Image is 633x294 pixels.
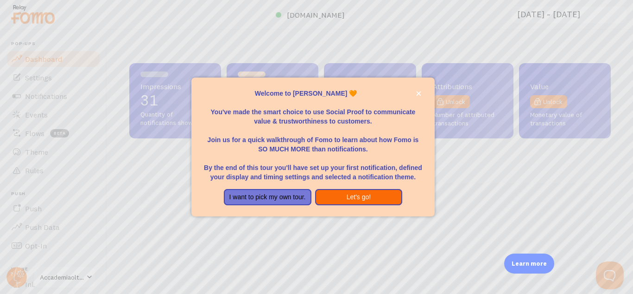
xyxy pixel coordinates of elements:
[414,89,424,98] button: close,
[203,89,423,98] p: Welcome to [PERSON_NAME] 🧡
[224,189,311,206] button: I want to pick my own tour.
[203,126,423,154] p: Join us for a quick walkthrough of Fomo to learn about how Fomo is SO MUCH MORE than notifications.
[203,98,423,126] p: You've made the smart choice to use Social Proof to communicate value & trustworthiness to custom...
[504,254,554,274] div: Learn more
[191,78,434,217] div: Welcome to Fomo, Noemi 🧡You&amp;#39;ve made the smart choice to use Social Proof to communicate v...
[315,189,403,206] button: Let's go!
[512,259,547,268] p: Learn more
[203,154,423,182] p: By the end of this tour you'll have set up your first notification, defined your display and timi...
